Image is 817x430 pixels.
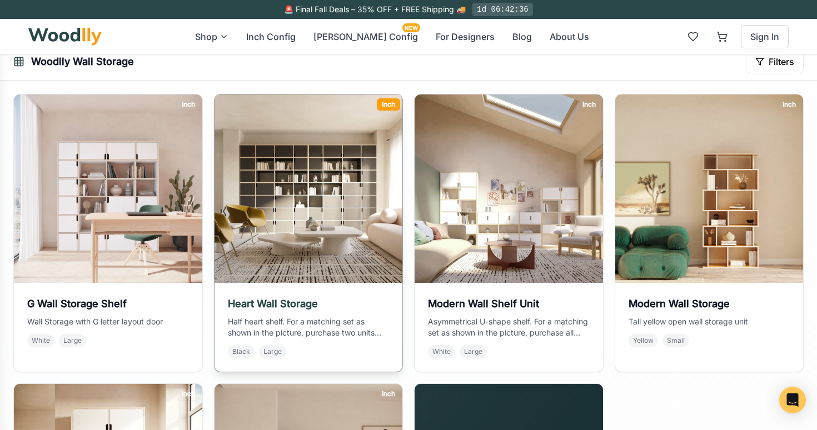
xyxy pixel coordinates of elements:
h3: Modern Wall Shelf Unit [428,296,590,312]
p: Wall Storage with G letter layout door [27,316,189,327]
p: Asymmetrical U-shape shelf. For a matching set as shown in the picture, purchase all three units. [428,316,590,338]
span: Filters [769,55,794,68]
span: 🚨 Final Fall Deals – 35% OFF + FREE Shipping 🚚 [284,4,466,14]
button: Shop [195,30,228,43]
div: 1d 06:42:36 [472,3,532,16]
span: Small [662,334,689,347]
span: Black [228,345,255,358]
button: [PERSON_NAME] ConfigNEW [313,30,418,43]
img: Modern Wall Shelf Unit [415,94,603,283]
span: Large [59,334,86,347]
span: Yellow [629,334,658,347]
button: About Us [550,30,589,43]
div: Inch [177,388,200,400]
button: Filters [746,50,804,73]
span: White [428,345,455,358]
img: Woodlly [28,28,102,46]
button: Inch Config [246,30,296,43]
div: Inch [177,98,200,111]
div: Inch [778,98,801,111]
div: Inch [577,98,601,111]
h3: Heart Wall Storage [228,296,390,312]
div: Inch [377,98,400,111]
span: Large [460,345,487,358]
button: Blog [512,30,532,43]
img: Heart Wall Storage [210,90,407,287]
p: Tall yellow open wall storage unit [629,316,790,327]
button: Sign In [741,25,789,48]
p: Half heart shelf. For a matching set as shown in the picture, purchase two units with the mirrore... [228,316,390,338]
h3: Modern Wall Storage [629,296,790,312]
span: Large [259,345,286,358]
h3: G Wall Storage Shelf [27,296,189,312]
button: For Designers [436,30,495,43]
img: G Wall Storage Shelf [14,94,202,283]
span: NEW [402,23,420,32]
div: Inch [377,388,400,400]
a: Woodlly Wall Storage [31,56,134,67]
span: White [27,334,54,347]
img: Modern Wall Storage [615,94,804,283]
div: Open Intercom Messenger [779,387,806,413]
